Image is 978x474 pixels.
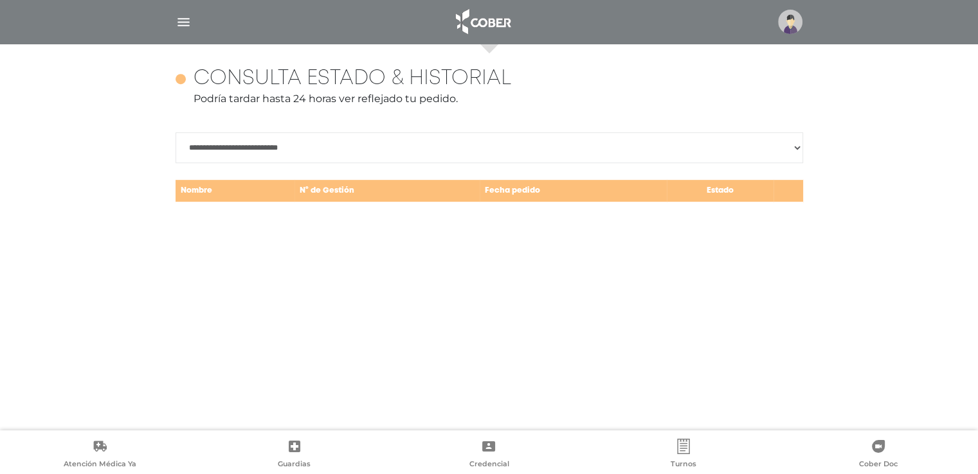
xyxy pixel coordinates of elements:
[194,67,511,91] h4: Consulta estado & historial
[667,179,774,203] td: Estado
[586,439,781,471] a: Turnos
[64,459,136,471] span: Atención Médica Ya
[778,10,802,34] img: profile-placeholder.svg
[278,459,311,471] span: Guardias
[480,179,667,203] td: Fecha pedido
[3,439,197,471] a: Atención Médica Ya
[176,14,192,30] img: Cober_menu-lines-white.svg
[294,179,480,203] td: N° de Gestión
[197,439,392,471] a: Guardias
[469,459,509,471] span: Credencial
[449,6,516,37] img: logo_cober_home-white.png
[781,439,975,471] a: Cober Doc
[859,459,898,471] span: Cober Doc
[392,439,586,471] a: Credencial
[176,179,294,203] td: Nombre
[176,91,803,107] p: Podría tardar hasta 24 horas ver reflejado tu pedido.
[671,459,696,471] span: Turnos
